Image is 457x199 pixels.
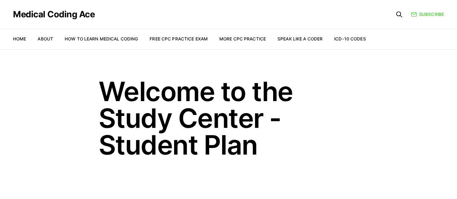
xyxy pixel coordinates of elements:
[65,36,138,42] a: How to Learn Medical Coding
[99,78,359,158] h1: Welcome to the Study Center - Student Plan
[277,36,323,42] a: Speak Like a Coder
[13,36,26,42] a: Home
[219,36,266,42] a: More CPC Practice
[411,11,444,18] a: Subscribe
[38,36,53,42] a: About
[150,36,208,42] a: Free CPC Practice Exam
[13,10,95,19] a: Medical Coding Ace
[334,36,366,42] a: ICD-10 Codes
